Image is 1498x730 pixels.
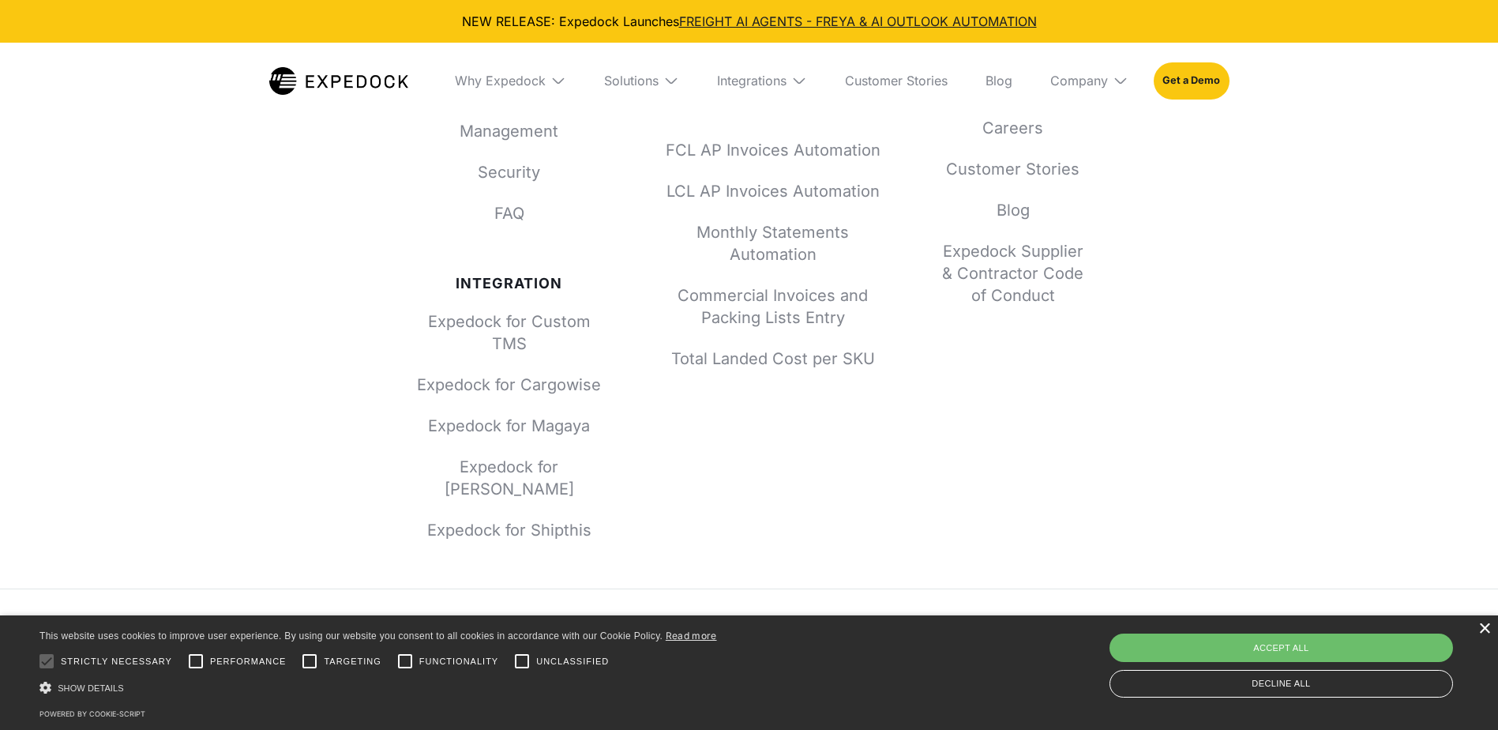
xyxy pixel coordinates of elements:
[1478,623,1490,635] div: Close
[455,73,546,88] div: Why Expedock
[415,519,604,541] a: Expedock for Shipthis
[61,655,172,668] span: Strictly necessary
[39,709,145,718] a: Powered by cookie-script
[415,310,604,355] a: Expedock for Custom TMS
[415,415,604,437] a: Expedock for Magaya
[415,161,604,183] a: Security
[832,43,960,119] a: Customer Stories
[39,630,663,642] span: This website uses cookies to improve user experience. By using our website you consent to all coo...
[679,13,1037,29] a: FREIGHT AI AGENTS - FREYA & AI OUTLOOK AUTOMATION
[415,374,604,396] a: Expedock for Cargowise
[1419,654,1498,730] iframe: Chat Widget
[415,202,604,224] a: FAQ
[324,655,381,668] span: Targeting
[655,221,892,265] a: Monthly Statements Automation
[704,43,820,119] div: Integrations
[973,43,1025,119] a: Blog
[717,73,787,88] div: Integrations
[942,117,1084,139] a: Careers
[942,158,1084,180] a: Customer Stories
[942,199,1084,221] a: Blog
[58,683,124,693] span: Show details
[666,630,717,642] a: Read more
[415,456,604,500] a: Expedock for [PERSON_NAME]
[419,655,498,668] span: Functionality
[536,655,609,668] span: Unclassified
[655,284,892,329] a: Commercial Invoices and Packing Lists Entry
[591,43,692,119] div: Solutions
[442,43,579,119] div: Why Expedock
[210,655,287,668] span: Performance
[1109,634,1453,662] div: Accept all
[942,240,1084,307] a: Expedock Supplier & Contractor Code of Conduct
[604,73,659,88] div: Solutions
[13,13,1485,30] div: NEW RELEASE: Expedock Launches
[1038,43,1141,119] div: Company
[655,139,892,161] a: FCL AP Invoices Automation
[1050,73,1108,88] div: Company
[655,180,892,202] a: LCL AP Invoices Automation
[1109,670,1453,698] div: Decline all
[415,98,604,142] a: Expedock for Management
[1154,62,1229,99] a: Get a Demo
[39,679,717,696] div: Show details
[415,275,604,292] div: Integration
[655,348,892,370] a: Total Landed Cost per SKU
